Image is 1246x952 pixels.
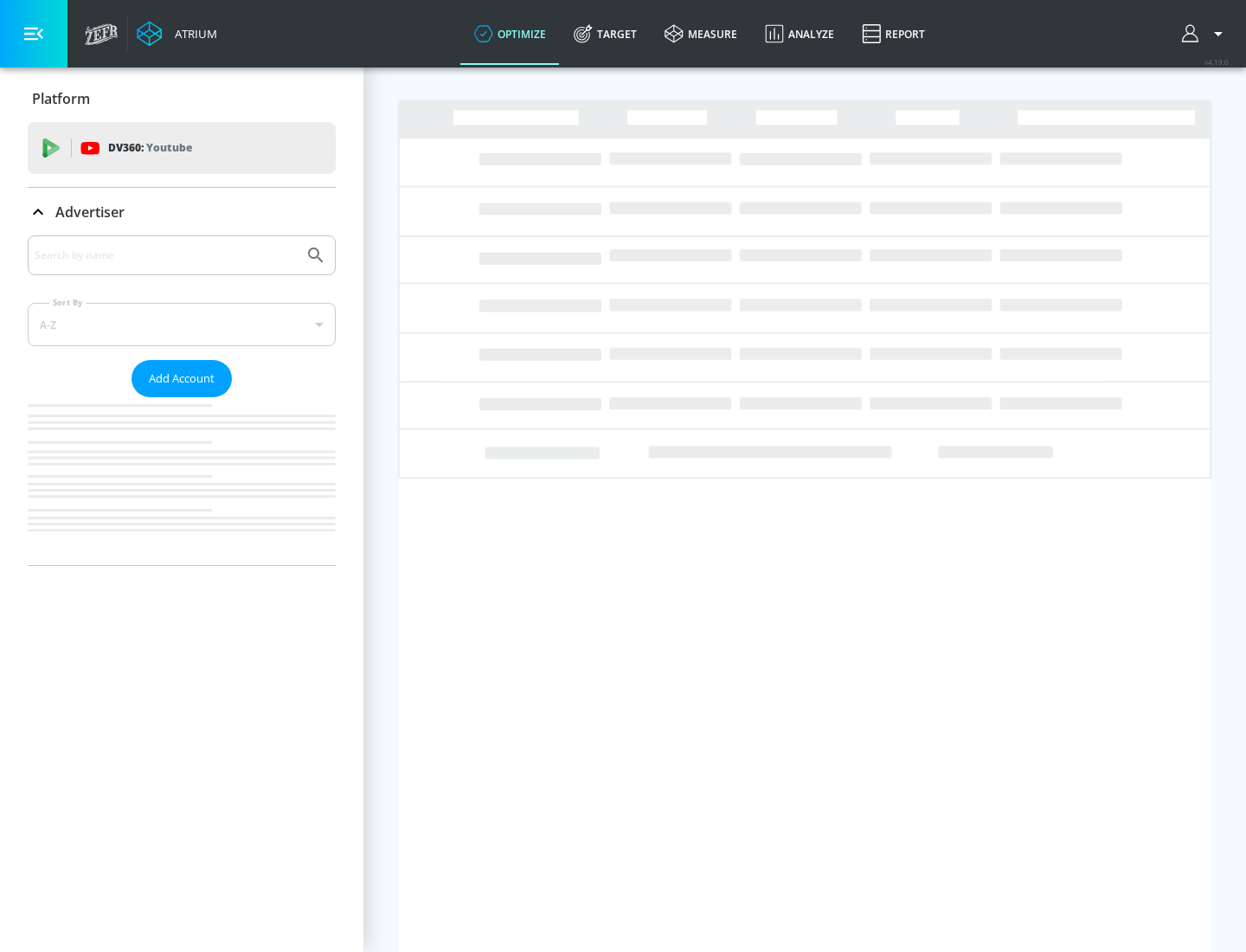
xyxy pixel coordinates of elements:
a: Analyze [751,3,848,65]
a: Atrium [137,21,217,47]
p: Advertiser [55,203,125,222]
a: Report [848,3,939,65]
p: Youtube [146,138,192,157]
label: Sort By [49,297,87,308]
p: Platform [32,89,90,108]
button: Add Account [132,360,232,397]
div: Atrium [168,26,217,42]
p: DV360: [108,138,192,158]
div: Advertiser [28,188,336,236]
input: Search by name [35,244,297,267]
span: Add Account [149,369,215,389]
a: measure [651,3,751,65]
div: DV360: Youtube [28,122,336,174]
div: Advertiser [28,235,336,565]
a: Target [560,3,651,65]
a: optimize [460,3,560,65]
div: Platform [28,74,336,123]
span: v 4.19.0 [1204,57,1229,67]
div: A-Z [28,303,336,346]
nav: list of Advertiser [28,397,336,565]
